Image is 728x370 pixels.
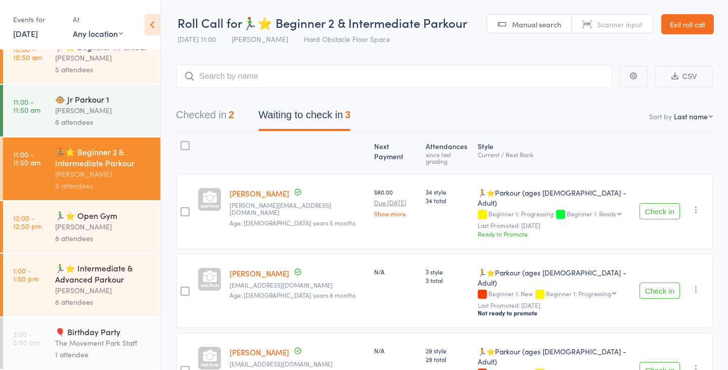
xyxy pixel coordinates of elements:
div: 🎈 Birthday Party [55,326,152,337]
div: Beginner 1: Progressing [478,210,631,219]
span: 3 total [426,276,470,285]
a: 12:00 -12:50 pm🏃‍♂️⭐ Open Gym[PERSON_NAME]8 attendees [3,201,160,253]
div: 3 [345,109,350,120]
div: Any location [73,28,123,39]
label: Sort by [649,111,672,121]
div: Not ready to promote [478,309,631,317]
div: [PERSON_NAME] [55,168,152,180]
div: 🏃‍♂️⭐ Beginner 2 & Intermediate Parkour [55,146,152,168]
div: $80.00 [374,188,417,217]
div: [PERSON_NAME] [55,285,152,296]
a: [DATE] [13,28,38,39]
small: joshuaamathias@gmail.com [230,360,366,367]
span: Scanner input [597,19,643,29]
div: At [73,11,123,28]
div: [PERSON_NAME] [55,52,152,64]
a: Show more [374,210,417,217]
div: [PERSON_NAME] [55,221,152,233]
a: 1:00 -1:50 pm🏃‍♂️⭐ Intermediate & Advanced Parkour[PERSON_NAME]8 attendees [3,254,160,316]
small: Last Promoted: [DATE] [478,302,631,309]
time: 3:00 - 5:00 pm [13,330,40,346]
div: N/A [374,346,417,355]
div: 8 attendees [55,296,152,308]
div: 🏃⭐Parkour (ages [DEMOGRAPHIC_DATA] - Adult) [478,267,631,288]
span: [PERSON_NAME] [232,34,288,44]
div: [PERSON_NAME] [55,105,152,116]
span: [DATE] 11:00 [177,34,216,44]
input: Search by name [176,65,612,88]
a: 10:00 -10:50 am🏃‍♂️⭐ Beginner 1 Parkour[PERSON_NAME]5 attendees [3,32,160,84]
div: 🏃‍♂️⭐ Intermediate & Advanced Parkour [55,262,152,285]
div: since last grading [426,151,470,164]
span: Roll Call for [177,14,242,31]
button: Checked in2 [176,104,234,131]
time: 10:00 - 10:50 am [13,45,42,61]
a: 3:00 -5:00 pm🎈 Birthday PartyThe Movement Park Staff1 attendee [3,317,160,369]
div: 🏃⭐Parkour (ages [DEMOGRAPHIC_DATA] - Adult) [478,346,631,366]
small: lilyellow5@gmail.com [230,282,366,289]
div: Atten­dances [422,136,474,169]
time: 11:00 - 11:50 am [13,98,40,114]
div: 5 attendees [55,180,152,192]
span: Age: [DEMOGRAPHIC_DATA] years 5 months [230,218,355,227]
div: 2 [229,109,234,120]
div: Beginner 1: Progressing [546,290,611,297]
div: 1 attendee [55,349,152,360]
span: 🏃‍♂️⭐ Beginner 2 & Intermediate Parkour [242,14,467,31]
small: Due [DATE] [374,199,417,206]
a: [PERSON_NAME] [230,347,289,357]
button: Check in [640,283,680,299]
time: 12:00 - 12:50 pm [13,214,42,230]
a: [PERSON_NAME] [230,268,289,279]
a: [PERSON_NAME] [230,188,289,199]
div: Next Payment [370,136,421,169]
div: Events for [13,11,63,28]
div: 5 attendees [55,64,152,75]
time: 1:00 - 1:50 pm [13,266,38,283]
a: Exit roll call [661,14,714,34]
span: 34 style [426,188,470,196]
button: CSV [655,66,713,87]
div: Style [474,136,635,169]
div: Beginner 1: New [478,290,631,299]
div: 6 attendees [55,116,152,128]
time: 11:00 - 11:50 am [13,150,40,166]
span: 29 style [426,346,470,355]
div: N/A [374,267,417,276]
small: angela.m.fajardo80@gmail.com [230,202,366,216]
div: 🏃⭐Parkour (ages [DEMOGRAPHIC_DATA] - Adult) [478,188,631,208]
button: Waiting to check in3 [258,104,350,131]
div: 🏃‍♂️⭐ Open Gym [55,210,152,221]
span: 3 style [426,267,470,276]
span: 29 total [426,355,470,363]
span: Age: [DEMOGRAPHIC_DATA] years 8 months [230,291,355,299]
div: The Movement Park Staff [55,337,152,349]
span: 34 total [426,196,470,205]
a: 11:00 -11:50 am🏃‍♂️⭐ Beginner 2 & Intermediate Parkour[PERSON_NAME]5 attendees [3,137,160,200]
div: Ready to Promote [478,229,631,238]
a: 11:00 -11:50 am🐵 Jr Parkour 1[PERSON_NAME]6 attendees [3,85,160,136]
div: Beginner 1: Ready [567,210,616,217]
div: 8 attendees [55,233,152,244]
span: Manual search [512,19,561,29]
div: Last name [674,111,708,121]
div: Current / Next Rank [478,151,631,158]
small: Last Promoted: [DATE] [478,222,631,229]
div: 🐵 Jr Parkour 1 [55,94,152,105]
span: Hard Obstacle Floor Space [304,34,390,44]
button: Check in [640,203,680,219]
